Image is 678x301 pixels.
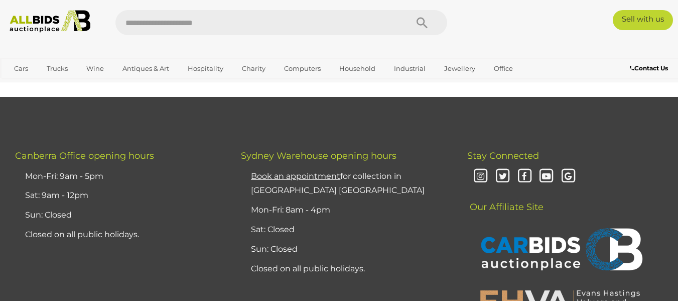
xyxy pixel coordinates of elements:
li: Sat: Closed [248,220,442,240]
button: Search [397,10,447,35]
a: Office [487,60,519,77]
i: Youtube [538,168,556,185]
img: Allbids.com.au [5,10,95,33]
span: Canberra Office opening hours [15,150,154,161]
i: Google [560,168,577,185]
a: Contact Us [630,63,670,74]
a: Household [333,60,382,77]
a: Antiques & Art [116,60,176,77]
li: Sat: 9am - 12pm [23,186,216,206]
img: CARBIDS Auctionplace [475,218,645,284]
i: Twitter [494,168,511,185]
a: Computers [278,60,327,77]
a: Sell with us [613,10,673,30]
a: Hospitality [181,60,230,77]
a: Book an appointmentfor collection in [GEOGRAPHIC_DATA] [GEOGRAPHIC_DATA] [251,171,425,195]
li: Sun: Closed [248,240,442,259]
span: Stay Connected [467,150,539,161]
a: [GEOGRAPHIC_DATA] [47,77,131,93]
li: Closed on all public holidays. [23,225,216,245]
a: Sports [8,77,41,93]
a: Industrial [387,60,432,77]
a: Charity [235,60,272,77]
a: Wine [80,60,110,77]
a: Jewellery [438,60,482,77]
li: Mon-Fri: 9am - 5pm [23,167,216,186]
i: Facebook [516,168,533,185]
span: Sydney Warehouse opening hours [241,150,396,161]
li: Closed on all public holidays. [248,259,442,279]
a: Cars [8,60,35,77]
u: Book an appointment [251,171,340,181]
a: Trucks [40,60,74,77]
b: Contact Us [630,64,668,72]
li: Mon-Fri: 8am - 4pm [248,200,442,220]
span: Our Affiliate Site [467,186,544,213]
li: Sun: Closed [23,206,216,225]
i: Instagram [472,168,490,185]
